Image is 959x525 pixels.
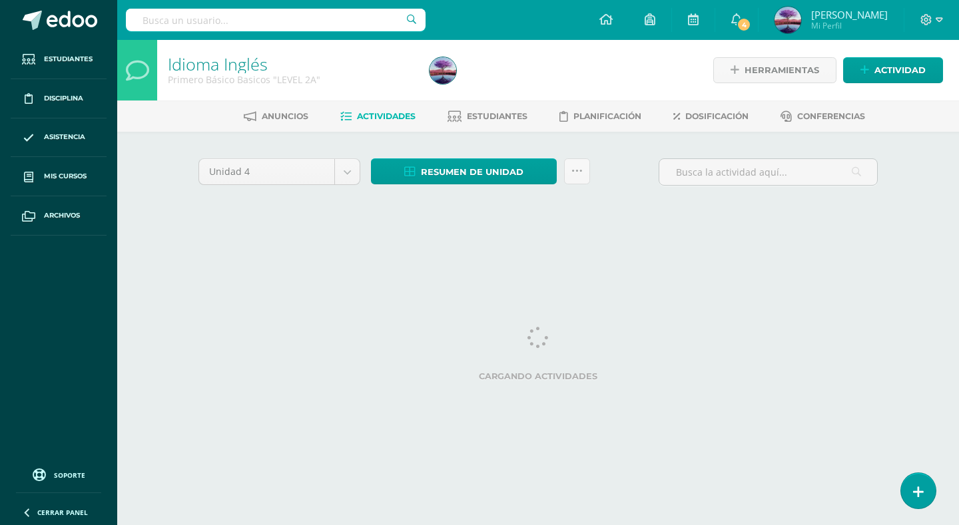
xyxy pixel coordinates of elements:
span: Mi Perfil [811,20,888,31]
span: Estudiantes [44,54,93,65]
input: Busca la actividad aquí... [659,159,877,185]
span: [PERSON_NAME] [811,8,888,21]
a: Conferencias [781,106,865,127]
span: Mis cursos [44,171,87,182]
span: Disciplina [44,93,83,104]
span: Asistencia [44,132,85,142]
a: Idioma Inglés [168,53,268,75]
a: Soporte [16,465,101,483]
a: Actividad [843,57,943,83]
a: Anuncios [244,106,308,127]
a: Dosificación [673,106,749,127]
a: Unidad 4 [199,159,360,184]
span: Planificación [573,111,641,121]
img: b26ecf60efbf93846e8d21fef1a28423.png [430,57,456,84]
span: Herramientas [745,58,819,83]
span: 4 [737,17,751,32]
span: Conferencias [797,111,865,121]
a: Estudiantes [11,40,107,79]
span: Archivos [44,210,80,221]
a: Resumen de unidad [371,158,557,184]
a: Estudiantes [448,106,527,127]
span: Actividad [874,58,926,83]
span: Actividades [357,111,416,121]
a: Actividades [340,106,416,127]
div: Primero Básico Basicos 'LEVEL 2A' [168,73,414,86]
span: Dosificación [685,111,749,121]
input: Busca un usuario... [126,9,426,31]
a: Planificación [559,106,641,127]
label: Cargando actividades [198,371,878,381]
a: Asistencia [11,118,107,158]
a: Mis cursos [11,157,107,196]
span: Soporte [54,470,85,480]
span: Anuncios [262,111,308,121]
a: Archivos [11,196,107,236]
a: Herramientas [713,57,836,83]
span: Unidad 4 [209,159,324,184]
span: Cerrar panel [37,508,88,517]
span: Estudiantes [467,111,527,121]
img: b26ecf60efbf93846e8d21fef1a28423.png [775,7,801,33]
h1: Idioma Inglés [168,55,414,73]
span: Resumen de unidad [421,160,523,184]
a: Disciplina [11,79,107,118]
